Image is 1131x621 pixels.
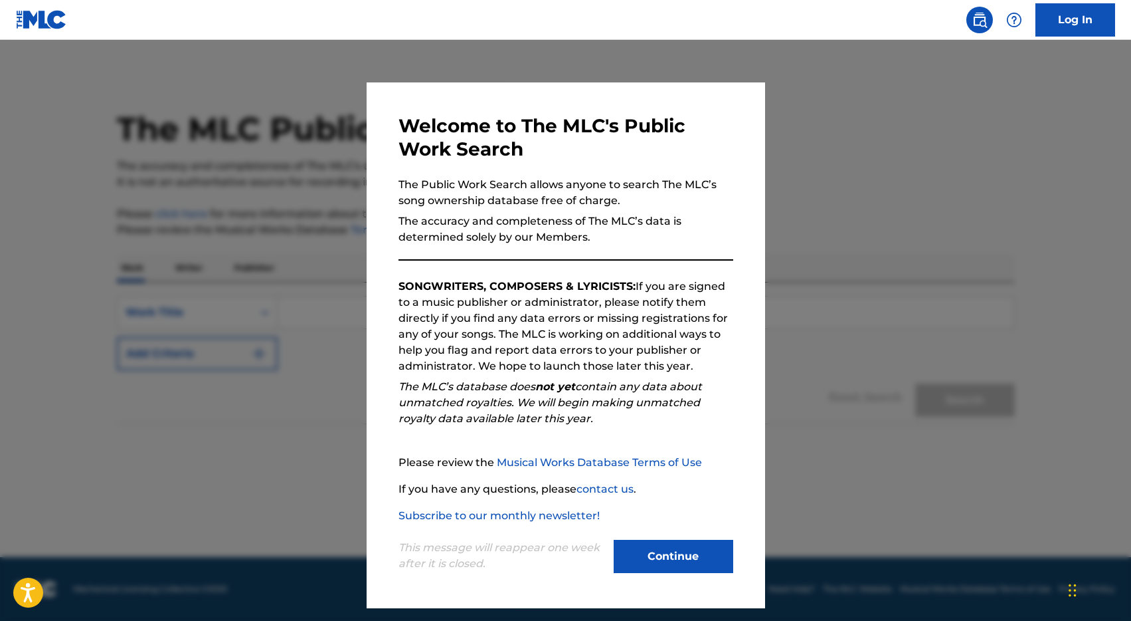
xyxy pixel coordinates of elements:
[1065,557,1131,621] iframe: Chat Widget
[1069,570,1077,610] div: Drag
[398,481,733,497] p: If you have any questions, please .
[1006,12,1022,28] img: help
[398,455,733,471] p: Please review the
[614,540,733,573] button: Continue
[576,483,634,495] a: contact us
[497,456,702,469] a: Musical Works Database Terms of Use
[398,540,606,572] p: This message will reappear one week after it is closed.
[398,380,702,425] em: The MLC’s database does contain any data about unmatched royalties. We will begin making unmatche...
[972,12,988,28] img: search
[398,213,733,245] p: The accuracy and completeness of The MLC’s data is determined solely by our Members.
[398,177,733,209] p: The Public Work Search allows anyone to search The MLC’s song ownership database free of charge.
[1001,7,1027,33] div: Help
[16,10,67,29] img: MLC Logo
[398,280,636,293] strong: SONGWRITERS, COMPOSERS & LYRICISTS:
[398,509,600,522] a: Subscribe to our monthly newsletter!
[398,279,733,374] p: If you are signed to a music publisher or administrator, please notify them directly if you find ...
[398,114,733,161] h3: Welcome to The MLC's Public Work Search
[966,7,993,33] a: Public Search
[1035,3,1115,37] a: Log In
[535,380,575,393] strong: not yet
